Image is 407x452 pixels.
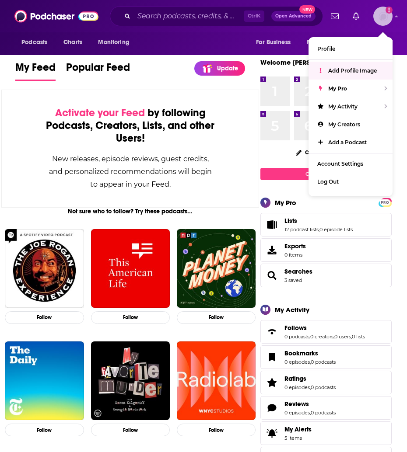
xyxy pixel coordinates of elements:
span: Ratings [284,375,306,382]
span: Charts [63,36,82,49]
span: Lists [284,217,297,225]
button: open menu [250,34,302,51]
img: Podchaser - Follow, Share and Rate Podcasts [14,8,98,24]
span: For Business [256,36,291,49]
a: 12 podcast lists [284,226,319,233]
a: 0 lists [352,334,365,340]
div: My Activity [275,306,309,314]
span: Follows [284,324,307,332]
span: , [333,334,334,340]
input: Search podcasts, credits, & more... [134,9,244,23]
a: Exports [260,238,392,262]
button: Follow [91,424,170,436]
a: 0 episodes [284,384,310,390]
a: 0 users [334,334,351,340]
a: Reviews [263,402,281,414]
button: Follow [91,311,170,324]
svg: Add a profile image [386,7,393,14]
img: Radiolab [177,341,256,420]
a: Bookmarks [263,351,281,363]
span: My Alerts [284,425,312,433]
span: Ctrl K [244,10,264,22]
span: Lists [260,213,392,236]
span: My Activity [328,103,358,110]
span: Bookmarks [284,349,318,357]
a: Lists [284,217,353,225]
a: 0 podcasts [284,334,309,340]
span: , [319,226,319,233]
span: Bookmarks [260,345,392,369]
span: My Alerts [263,427,281,439]
span: New [299,5,315,14]
span: Monitoring [98,36,129,49]
a: Searches [284,268,312,275]
span: 0 items [284,252,306,258]
span: Searches [260,264,392,287]
a: 0 episodes [284,359,310,365]
span: More [366,36,381,49]
span: My Feed [15,61,56,79]
a: Create My Top 8 [260,168,392,180]
a: Ratings [284,375,336,382]
span: Exports [284,242,306,250]
button: Follow [5,311,84,324]
span: Account Settings [317,160,363,167]
a: Bookmarks [284,349,336,357]
span: Logged in as evest [373,7,393,26]
span: Follows [260,320,392,344]
span: Profile [317,45,335,52]
p: Update [217,65,238,72]
span: Exports [263,244,281,256]
span: Add a Podcast [328,139,367,146]
a: Charts [58,34,88,51]
a: Show notifications dropdown [349,9,363,24]
div: Search podcasts, credits, & more... [110,6,323,26]
a: My Alerts [260,421,392,445]
span: Podcasts [21,36,47,49]
span: , [351,334,352,340]
button: Change [291,147,330,158]
a: My Creators [309,115,393,133]
a: Add a Podcast [309,133,393,151]
span: 5 items [284,435,312,441]
img: The Daily [5,341,84,420]
a: 0 podcasts [311,410,336,416]
a: Reviews [284,400,336,408]
a: 0 creators [310,334,333,340]
a: PRO [380,198,390,205]
button: Show profile menu [373,7,393,26]
img: My Favorite Murder with Karen Kilgariff and Georgia Hardstark [91,341,170,420]
a: Show notifications dropdown [327,9,342,24]
button: open menu [301,34,361,51]
img: Planet Money [177,229,256,308]
div: My Pro [275,198,296,207]
a: 0 episode lists [319,226,353,233]
span: Add Profile Image [328,67,377,74]
a: Add Profile Image [309,62,393,80]
a: Popular Feed [66,61,130,81]
a: Account Settings [309,155,393,173]
a: 3 saved [284,277,302,283]
span: My Creators [328,121,360,128]
button: open menu [15,34,59,51]
button: Follow [5,424,84,436]
a: 0 podcasts [311,384,336,390]
a: Follows [284,324,365,332]
span: Open Advanced [275,14,312,18]
a: Follows [263,326,281,338]
span: , [309,334,310,340]
span: My Pro [328,85,347,92]
a: This American Life [91,229,170,308]
a: 0 podcasts [311,359,336,365]
a: Profile [309,40,393,58]
a: My Feed [15,61,56,81]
